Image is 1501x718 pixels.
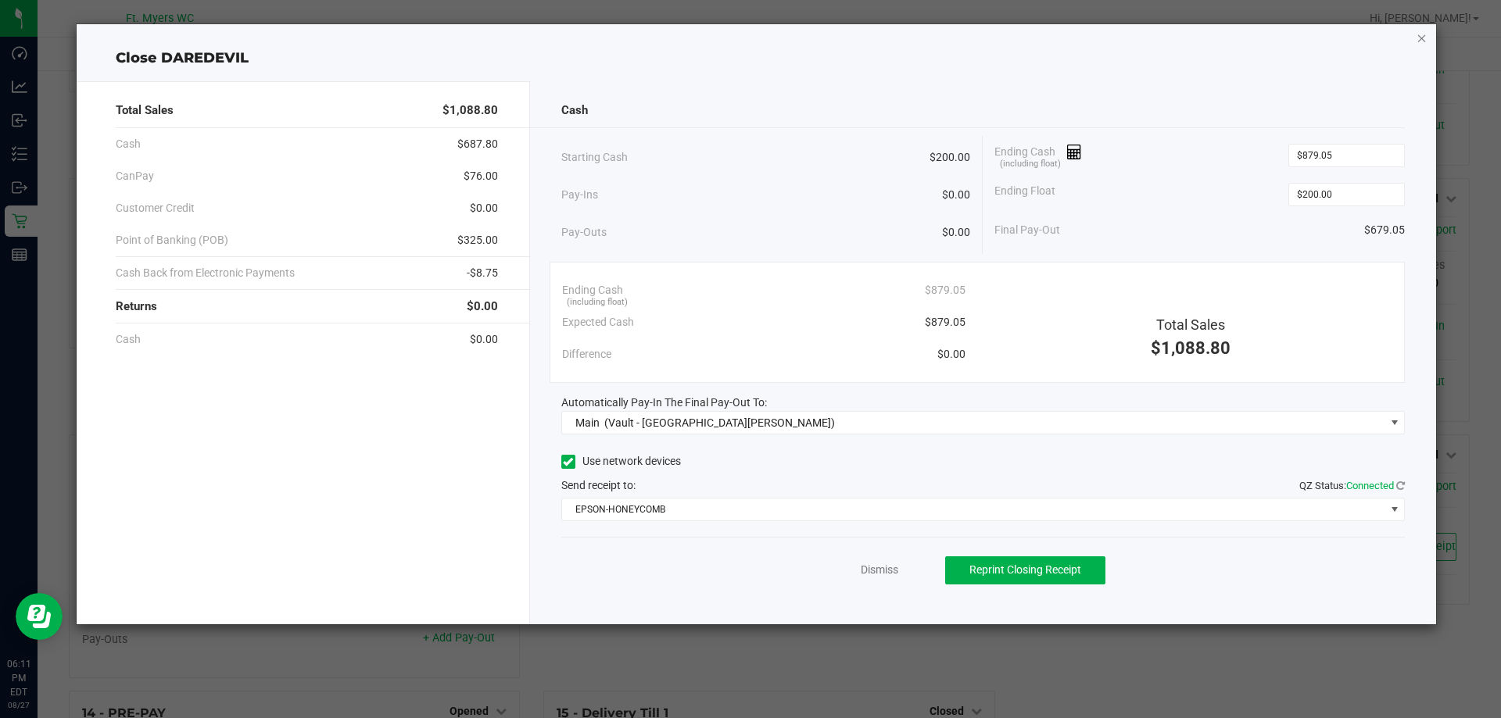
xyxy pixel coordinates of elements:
span: Total Sales [1156,316,1225,333]
span: $679.05 [1364,222,1405,238]
span: (Vault - [GEOGRAPHIC_DATA][PERSON_NAME]) [604,416,835,429]
span: Pay-Outs [561,224,607,241]
span: Main [575,416,600,429]
span: Ending Cash [994,144,1082,167]
span: Cash [116,331,141,348]
span: EPSON-HONEYCOMB [562,498,1385,520]
span: Cash Back from Electronic Payments [116,265,295,281]
div: Close DAREDEVIL [77,48,1437,69]
span: Pay-Ins [561,187,598,203]
span: $0.00 [937,346,965,363]
span: Ending Float [994,183,1055,206]
span: QZ Status: [1299,480,1405,491]
span: Final Pay-Out [994,222,1060,238]
span: $1,088.80 [1151,338,1231,358]
span: Cash [561,102,588,120]
span: $200.00 [930,149,970,166]
span: Starting Cash [561,149,628,166]
span: CanPay [116,168,154,184]
span: $0.00 [467,298,498,316]
span: Reprint Closing Receipt [969,563,1081,576]
div: Returns [116,290,498,323]
span: $0.00 [942,187,970,203]
span: Cash [116,136,141,152]
span: $1,088.80 [442,102,498,120]
button: Reprint Closing Receipt [945,556,1105,584]
span: Automatically Pay-In The Final Pay-Out To: [561,396,767,409]
span: $325.00 [457,232,498,248]
span: Total Sales [116,102,174,120]
span: $0.00 [942,224,970,241]
span: $879.05 [925,282,965,298]
span: $0.00 [470,200,498,216]
span: -$8.75 [467,265,498,281]
span: $0.00 [470,331,498,348]
span: Difference [562,346,611,363]
label: Use network devices [561,453,681,470]
span: (including float) [1000,158,1061,171]
span: Connected [1346,480,1394,491]
span: $879.05 [925,314,965,330]
span: $76.00 [464,168,498,184]
span: Customer Credit [116,200,195,216]
a: Dismiss [861,562,898,578]
iframe: Resource center [16,593,63,640]
span: Expected Cash [562,314,634,330]
span: $687.80 [457,136,498,152]
span: (including float) [567,296,628,309]
span: Send receipt to: [561,479,636,491]
span: Point of Banking (POB) [116,232,228,248]
span: Ending Cash [562,282,623,298]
